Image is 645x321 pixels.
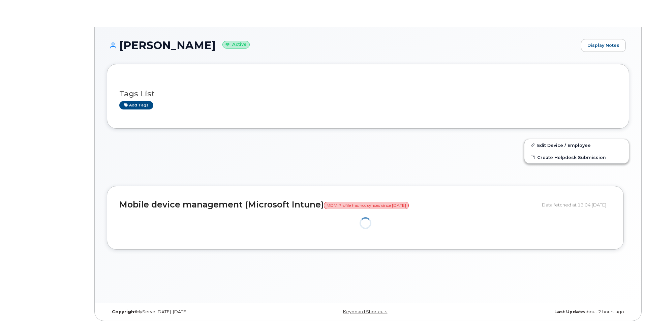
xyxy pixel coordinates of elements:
span: MDM Profile has not synced since [DATE] [324,202,409,209]
a: Display Notes [581,39,626,52]
a: Keyboard Shortcuts [343,309,387,314]
h3: Tags List [119,90,617,98]
div: MyServe [DATE]–[DATE] [107,309,281,315]
a: Add tags [119,101,153,109]
small: Active [222,41,250,49]
div: Data fetched at 13:04 [DATE] [542,198,611,211]
a: Create Helpdesk Submission [524,151,629,163]
div: about 2 hours ago [455,309,629,315]
a: Edit Device / Employee [524,139,629,151]
strong: Copyright [112,309,136,314]
strong: Last Update [554,309,584,314]
h1: [PERSON_NAME] [107,39,578,51]
h2: Mobile device management (Microsoft Intune) [119,200,537,210]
